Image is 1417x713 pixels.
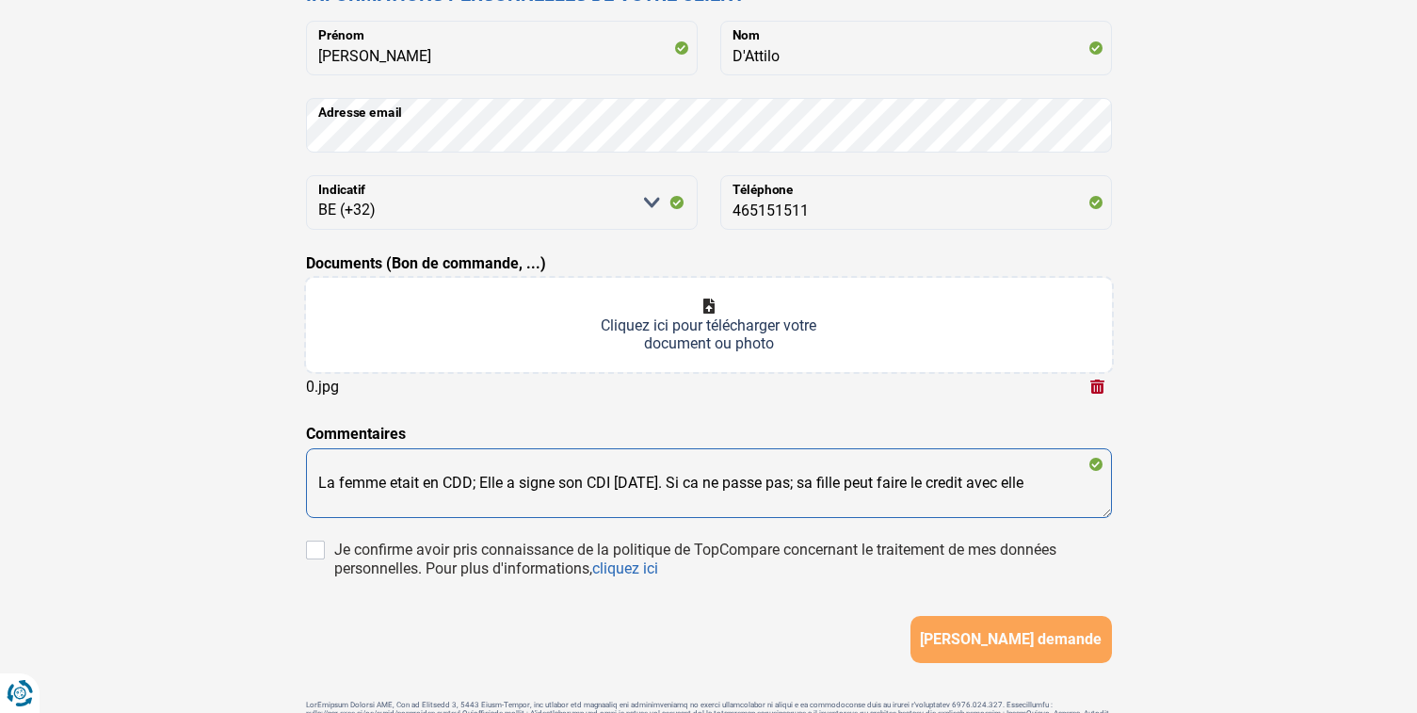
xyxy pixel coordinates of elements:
button: [PERSON_NAME] demande [910,616,1112,663]
span: [PERSON_NAME] demande [920,630,1102,648]
div: Je confirme avoir pris connaissance de la politique de TopCompare concernant le traitement de mes... [334,541,1112,578]
label: Documents (Bon de commande, ...) [306,252,546,275]
label: Commentaires [306,423,406,446]
select: Indicatif [306,175,698,230]
a: cliquez ici [592,559,658,577]
input: 401020304 [720,175,1112,230]
div: 0.jpg [306,378,339,396]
